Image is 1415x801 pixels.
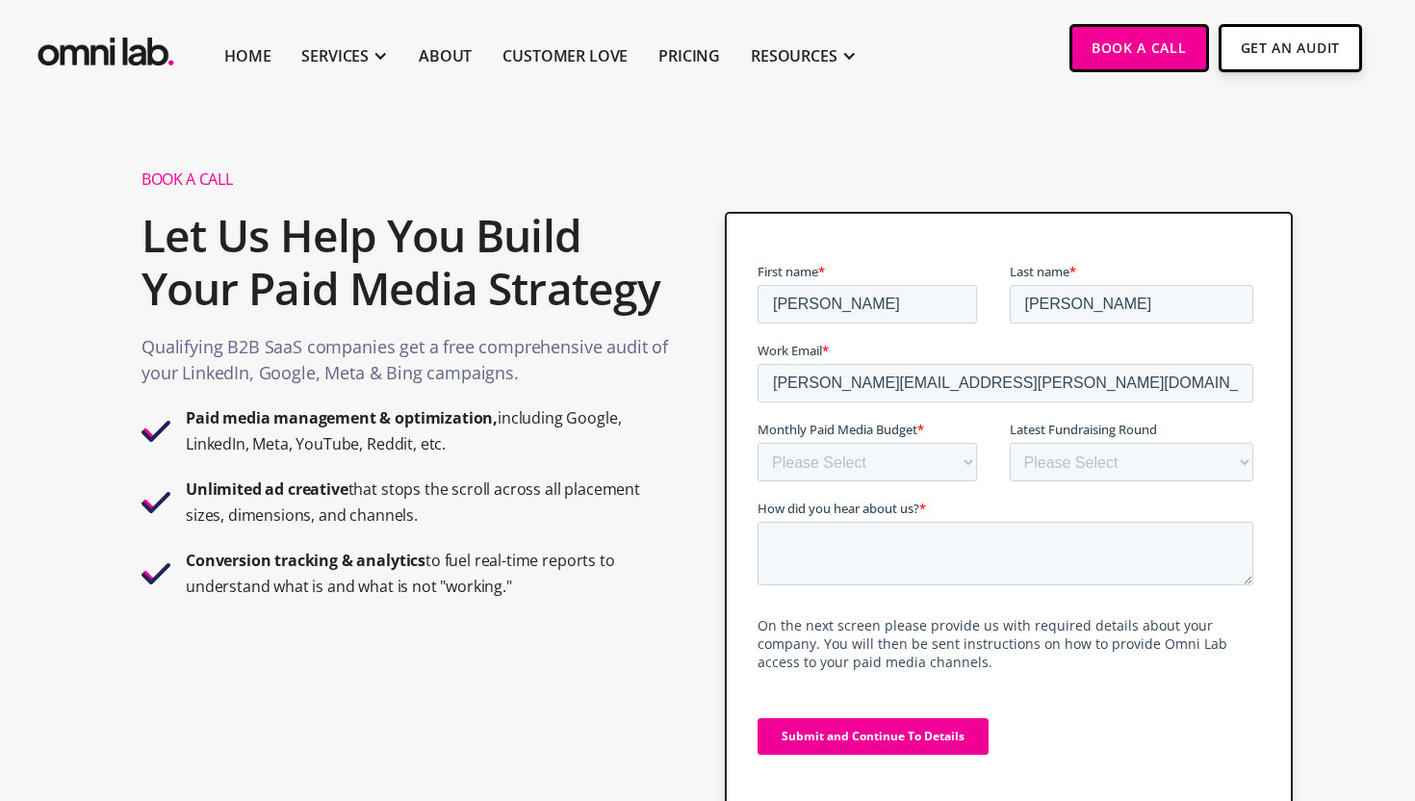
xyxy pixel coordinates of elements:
p: Qualifying B2B SaaS companies get a free comprehensive audit of your LinkedIn, Google, Meta & Bin... [141,334,672,396]
a: About [419,44,472,67]
strong: Unlimited ad creative [186,478,348,500]
a: Book a Call [1069,24,1209,72]
strong: Paid media management & optimization, [186,407,498,428]
a: home [34,24,178,71]
div: SERVICES [301,44,369,67]
div: RESOURCES [751,44,837,67]
strong: Conversion tracking & analytics [186,550,425,571]
a: Get An Audit [1219,24,1362,72]
strong: that stops the scroll across all placement sizes, dimensions, and channels. [186,478,640,526]
img: Omni Lab: B2B SaaS Demand Generation Agency [34,24,178,71]
iframe: Form 0 [758,262,1261,788]
a: Pricing [658,44,720,67]
iframe: Chat Widget [1068,578,1415,801]
h1: Book A Call [141,169,672,190]
a: Home [224,44,270,67]
a: Customer Love [502,44,628,67]
h2: Let Us Help You Build Your Paid Media Strategy [141,199,672,324]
